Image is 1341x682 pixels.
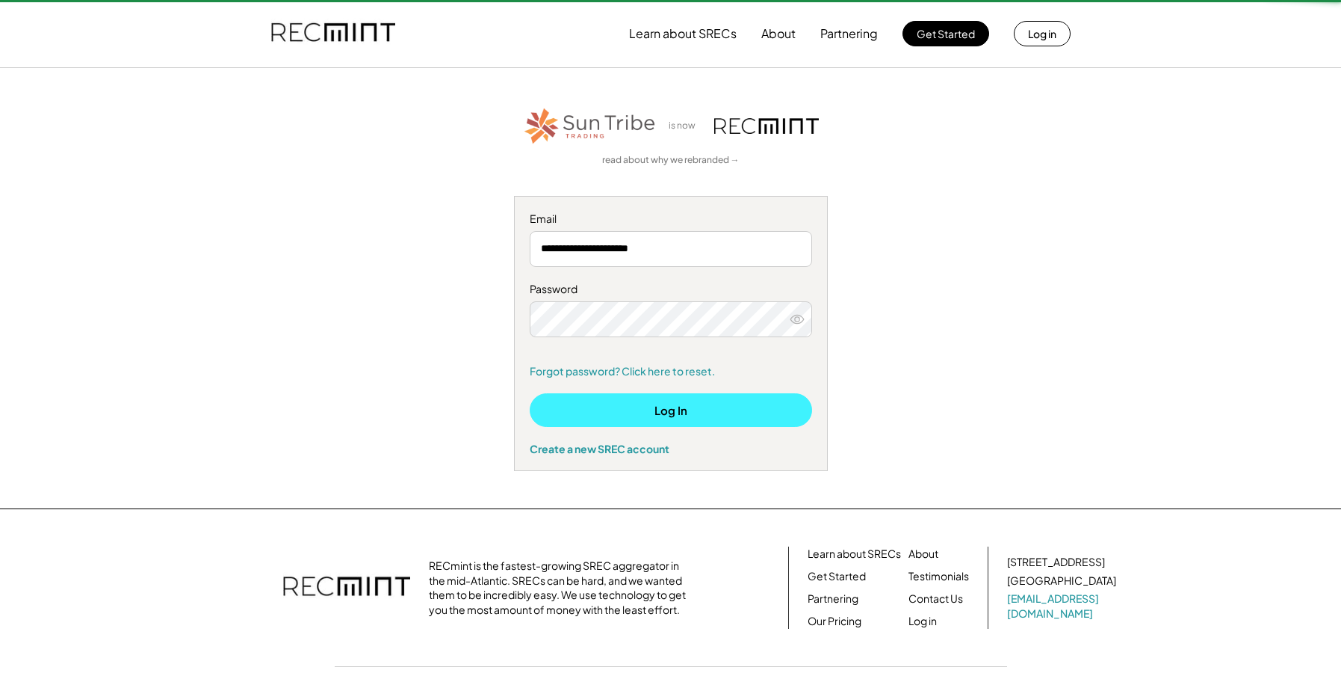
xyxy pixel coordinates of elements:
div: [GEOGRAPHIC_DATA] [1007,574,1116,589]
img: recmint-logotype%403x.png [714,118,819,134]
div: Create a new SREC account [530,442,812,455]
a: Testimonials [908,569,969,584]
img: recmint-logotype%403x.png [283,562,410,614]
button: Learn about SRECs [629,19,737,49]
button: Get Started [902,21,989,46]
a: About [908,547,938,562]
img: STT_Horizontal_Logo%2B-%2BColor.png [523,105,657,147]
a: Get Started [808,569,866,584]
a: Log in [908,614,937,629]
a: Learn about SRECs [808,547,901,562]
img: recmint-logotype%403x.png [271,8,395,59]
div: RECmint is the fastest-growing SREC aggregator in the mid-Atlantic. SRECs can be hard, and we wan... [429,559,694,617]
button: Log in [1014,21,1071,46]
div: Email [530,212,812,227]
a: Contact Us [908,592,963,606]
button: Log In [530,393,812,427]
a: Our Pricing [808,614,861,629]
button: Partnering [820,19,878,49]
div: [STREET_ADDRESS] [1007,555,1105,570]
a: [EMAIL_ADDRESS][DOMAIN_NAME] [1007,592,1119,621]
a: read about why we rebranded → [602,154,740,167]
div: Password [530,282,812,297]
a: Partnering [808,592,858,606]
button: About [761,19,796,49]
a: Forgot password? Click here to reset. [530,364,812,379]
div: is now [665,120,707,132]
